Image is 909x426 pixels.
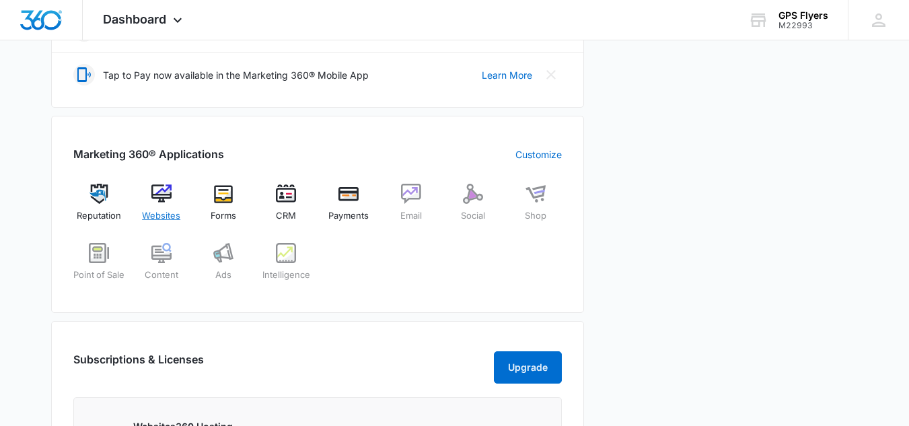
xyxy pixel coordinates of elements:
[328,209,369,223] span: Payments
[461,209,485,223] span: Social
[778,21,828,30] div: account id
[525,209,546,223] span: Shop
[135,184,187,232] a: Websites
[482,68,532,82] a: Learn More
[215,269,231,282] span: Ads
[540,64,562,85] button: Close
[73,269,124,282] span: Point of Sale
[77,209,121,223] span: Reputation
[73,184,125,232] a: Reputation
[260,184,312,232] a: CRM
[262,269,310,282] span: Intelligence
[778,10,828,21] div: account name
[515,147,562,162] a: Customize
[211,209,236,223] span: Forms
[198,184,250,232] a: Forms
[142,209,180,223] span: Websites
[400,209,422,223] span: Email
[73,351,204,378] h2: Subscriptions & Licenses
[135,243,187,291] a: Content
[323,184,375,232] a: Payments
[385,184,437,232] a: Email
[103,68,369,82] p: Tap to Pay now available in the Marketing 360® Mobile App
[260,243,312,291] a: Intelligence
[198,243,250,291] a: Ads
[145,269,178,282] span: Content
[103,12,166,26] span: Dashboard
[276,209,296,223] span: CRM
[73,146,224,162] h2: Marketing 360® Applications
[494,351,562,384] button: Upgrade
[510,184,562,232] a: Shop
[447,184,499,232] a: Social
[73,243,125,291] a: Point of Sale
